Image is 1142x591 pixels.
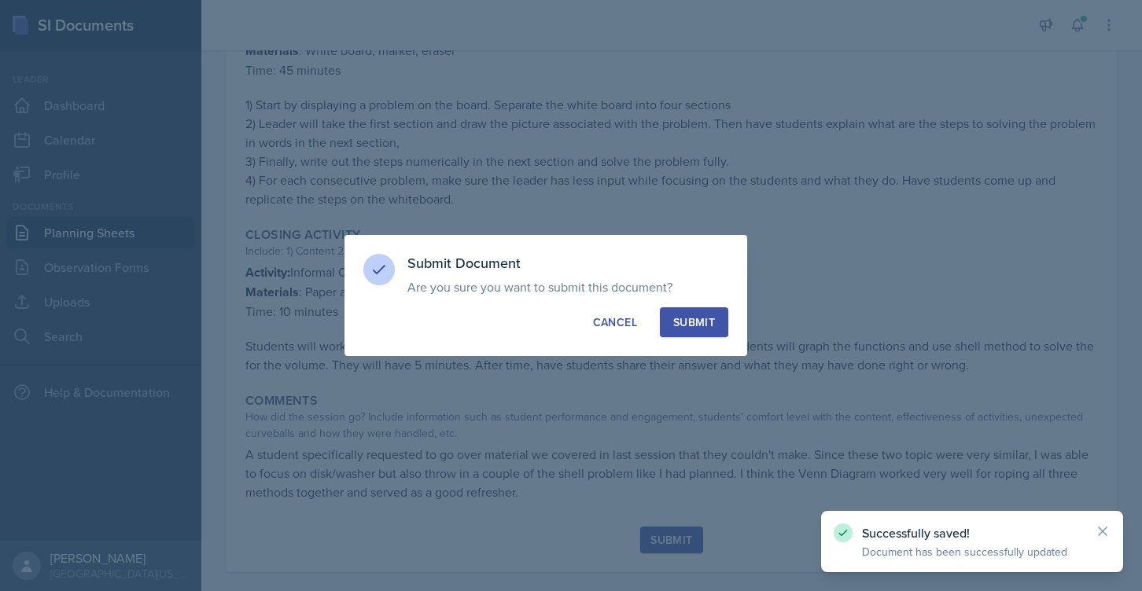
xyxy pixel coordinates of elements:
p: Successfully saved! [862,525,1082,541]
button: Submit [660,307,728,337]
p: Are you sure you want to submit this document? [407,279,728,295]
div: Cancel [593,314,637,330]
div: Submit [673,314,715,330]
button: Cancel [580,307,650,337]
h3: Submit Document [407,254,728,273]
p: Document has been successfully updated [862,544,1082,560]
